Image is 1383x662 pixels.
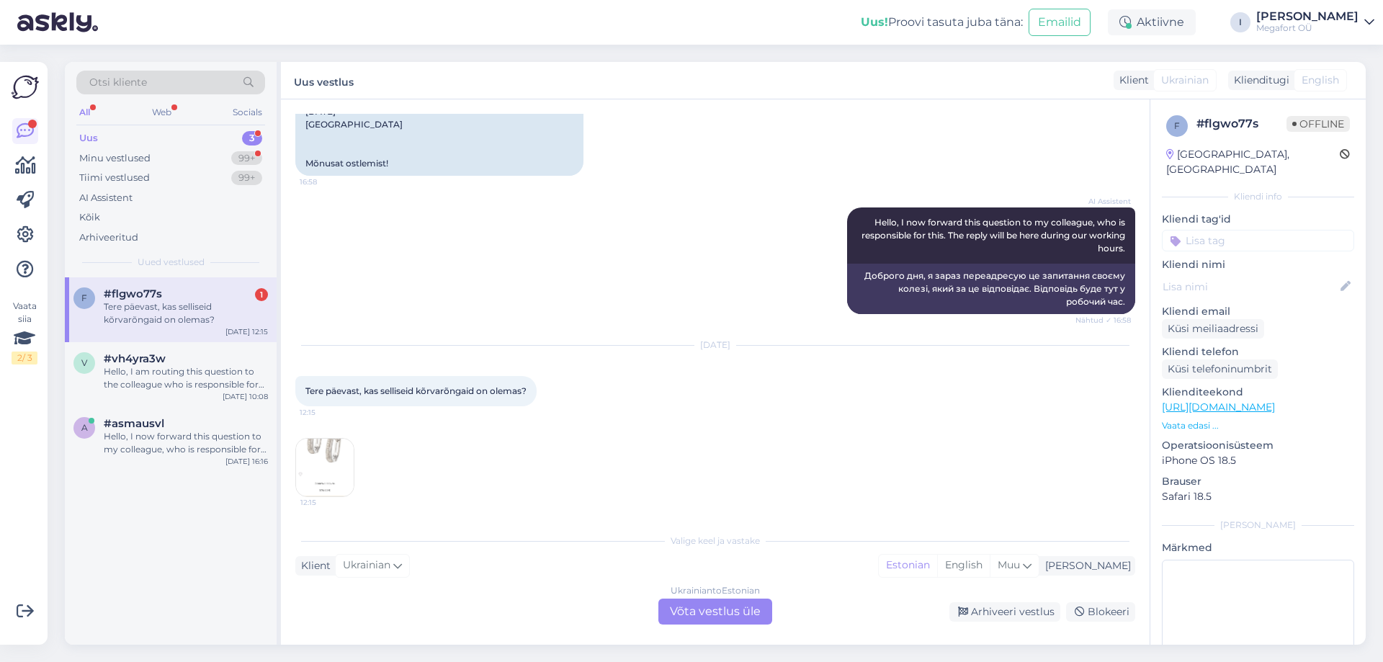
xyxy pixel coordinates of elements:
[343,558,390,573] span: Ukrainian
[861,217,1127,254] span: Hello, I now forward this question to my colleague, who is responsible for this. The reply will b...
[671,584,760,597] div: Ukrainian to Estonian
[1256,11,1359,22] div: [PERSON_NAME]
[225,326,268,337] div: [DATE] 12:15
[861,14,1023,31] div: Proovi tasuta juba täna:
[104,287,162,300] span: #flgwo77s
[937,555,990,576] div: English
[1162,419,1354,432] p: Vaata edasi ...
[104,417,164,430] span: #asmausvl
[255,288,268,301] div: 1
[949,602,1060,622] div: Arhiveeri vestlus
[89,75,147,90] span: Otsi kliente
[1162,359,1278,379] div: Küsi telefoninumbrit
[81,292,87,303] span: f
[847,264,1135,314] div: Доброго дня, я зараз переадресую це запитання своєму колезі, який за це відповідає. Відповідь буд...
[1162,319,1264,339] div: Küsi meiliaadressi
[861,15,888,29] b: Uus!
[1196,115,1286,133] div: # flgwo77s
[1162,304,1354,319] p: Kliendi email
[1174,120,1180,131] span: f
[1162,344,1354,359] p: Kliendi telefon
[79,231,138,245] div: Arhiveeritud
[998,558,1020,571] span: Muu
[79,131,98,146] div: Uus
[12,300,37,364] div: Vaata siia
[1077,196,1131,207] span: AI Assistent
[1302,73,1339,88] span: English
[79,171,150,185] div: Tiimi vestlused
[1108,9,1196,35] div: Aktiivne
[305,385,527,396] span: Tere päevast, kas selliseid kõrvarõngaid on olemas?
[223,391,268,402] div: [DATE] 10:08
[231,151,262,166] div: 99+
[225,456,268,467] div: [DATE] 16:16
[242,131,262,146] div: 3
[1075,315,1131,326] span: Nähtud ✓ 16:58
[230,103,265,122] div: Socials
[1162,190,1354,203] div: Kliendi info
[1162,257,1354,272] p: Kliendi nimi
[1162,540,1354,555] p: Märkmed
[1162,230,1354,251] input: Lisa tag
[1162,489,1354,504] p: Safari 18.5
[879,555,937,576] div: Estonian
[1228,73,1289,88] div: Klienditugi
[1029,9,1091,36] button: Emailid
[300,176,354,187] span: 16:58
[12,73,39,101] img: Askly Logo
[296,439,354,496] img: Attachment
[1114,73,1149,88] div: Klient
[295,558,331,573] div: Klient
[76,103,93,122] div: All
[1039,558,1131,573] div: [PERSON_NAME]
[1166,147,1340,177] div: [GEOGRAPHIC_DATA], [GEOGRAPHIC_DATA]
[12,352,37,364] div: 2 / 3
[1256,22,1359,34] div: Megafort OÜ
[1256,11,1374,34] a: [PERSON_NAME]Megafort OÜ
[104,352,166,365] span: #vh4yra3w
[1162,474,1354,489] p: Brauser
[81,357,87,368] span: v
[104,300,268,326] div: Tere päevast, kas selliseid kõrvarõngaid on olemas?
[294,71,354,90] label: Uus vestlus
[79,151,151,166] div: Minu vestlused
[1230,12,1250,32] div: I
[300,497,354,508] span: 12:15
[1162,438,1354,453] p: Operatsioonisüsteem
[658,599,772,625] div: Võta vestlus üle
[1066,602,1135,622] div: Blokeeri
[104,365,268,391] div: Hello, I am routing this question to the colleague who is responsible for this topic. The reply m...
[1286,116,1350,132] span: Offline
[295,339,1135,352] div: [DATE]
[79,191,133,205] div: AI Assistent
[79,210,100,225] div: Kõik
[1162,519,1354,532] div: [PERSON_NAME]
[104,430,268,456] div: Hello, I now forward this question to my colleague, who is responsible for this. The reply will b...
[300,407,354,418] span: 12:15
[1161,73,1209,88] span: Ukrainian
[138,256,205,269] span: Uued vestlused
[295,534,1135,547] div: Valige keel ja vastake
[1163,279,1338,295] input: Lisa nimi
[231,171,262,185] div: 99+
[1162,212,1354,227] p: Kliendi tag'id
[1162,401,1275,413] a: [URL][DOMAIN_NAME]
[1162,385,1354,400] p: Klienditeekond
[1162,453,1354,468] p: iPhone OS 18.5
[81,422,88,433] span: a
[149,103,174,122] div: Web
